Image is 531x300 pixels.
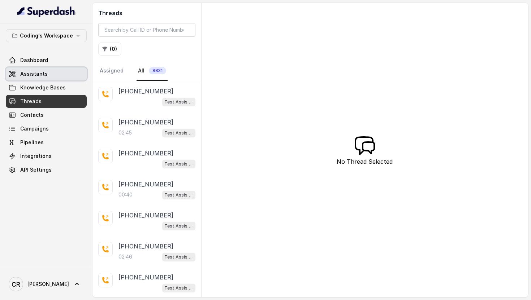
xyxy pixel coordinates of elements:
a: Integrations [6,150,87,163]
button: (0) [98,43,121,56]
p: 02:45 [118,129,132,136]
img: light.svg [17,6,75,17]
span: [PERSON_NAME] [27,281,69,288]
p: 00:40 [118,191,133,198]
span: Threads [20,98,42,105]
p: [PHONE_NUMBER] [118,87,173,96]
a: Campaigns [6,122,87,135]
span: Pipelines [20,139,44,146]
p: Test Assistant-3 [164,222,193,230]
span: Integrations [20,153,52,160]
span: API Settings [20,166,52,173]
p: 02:46 [118,253,132,260]
a: Pipelines [6,136,87,149]
p: No Thread Selected [337,157,393,166]
p: Test Assistant-3 [164,284,193,292]
p: Test Assistant-3 [164,160,193,168]
h2: Threads [98,9,195,17]
a: Dashboard [6,54,87,67]
nav: Tabs [98,61,195,81]
p: [PHONE_NUMBER] [118,242,173,251]
a: API Settings [6,163,87,176]
span: Assistants [20,70,48,78]
a: Threads [6,95,87,108]
a: All8831 [137,61,168,81]
p: Test Assistant-3 [164,191,193,199]
button: Coding's Workspace [6,29,87,42]
p: Test Assistant-3 [164,98,193,106]
a: Contacts [6,109,87,122]
span: 8831 [149,67,166,74]
p: [PHONE_NUMBER] [118,118,173,127]
p: [PHONE_NUMBER] [118,149,173,158]
p: [PHONE_NUMBER] [118,180,173,189]
a: Assigned [98,61,125,81]
p: [PHONE_NUMBER] [118,273,173,282]
a: [PERSON_NAME] [6,274,87,294]
p: Test Assistant-3 [164,129,193,137]
span: Campaigns [20,125,49,132]
a: Assistants [6,67,87,80]
p: [PHONE_NUMBER] [118,211,173,220]
span: Dashboard [20,57,48,64]
p: Test Assistant-3 [164,253,193,261]
span: Knowledge Bases [20,84,66,91]
p: Coding's Workspace [20,31,73,40]
span: Contacts [20,111,44,119]
a: Knowledge Bases [6,81,87,94]
input: Search by Call ID or Phone Number [98,23,195,37]
text: CR [12,281,20,288]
